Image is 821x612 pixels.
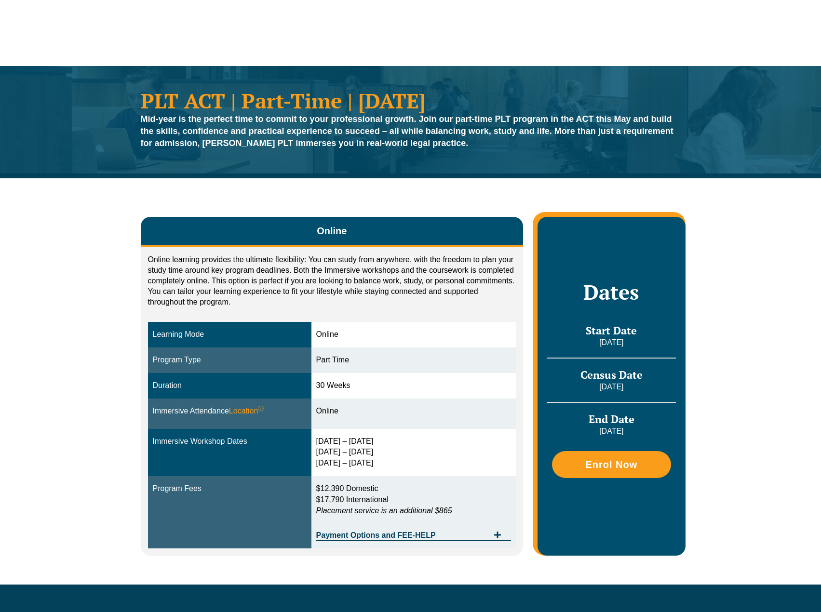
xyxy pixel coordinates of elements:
[316,406,511,417] div: Online
[547,337,675,348] p: [DATE]
[153,329,307,340] div: Learning Mode
[141,114,673,148] strong: Mid-year is the perfect time to commit to your professional growth. Join our part-time PLT progra...
[316,532,489,539] span: Payment Options and FEE-HELP
[547,426,675,437] p: [DATE]
[552,451,671,478] a: Enrol Now
[316,380,511,391] div: 30 Weeks
[585,460,637,469] span: Enrol Now
[258,405,264,412] sup: ⓘ
[547,382,675,392] p: [DATE]
[229,406,264,417] span: Location
[141,90,681,111] h1: PLT ACT | Part-Time | [DATE]
[153,380,307,391] div: Duration
[153,355,307,366] div: Program Type
[316,484,378,492] span: $12,390 Domestic
[316,329,511,340] div: Online
[153,406,307,417] div: Immersive Attendance
[589,412,634,426] span: End Date
[316,506,452,515] em: Placement service is an additional $865
[316,436,511,469] div: [DATE] – [DATE] [DATE] – [DATE] [DATE] – [DATE]
[316,355,511,366] div: Part Time
[586,323,637,337] span: Start Date
[153,483,307,494] div: Program Fees
[141,217,524,555] div: Tabs. Open items with Enter or Space, close with Escape and navigate using the Arrow keys.
[580,368,643,382] span: Census Date
[317,224,347,238] span: Online
[153,436,307,447] div: Immersive Workshop Dates
[316,495,389,504] span: $17,790 International
[547,280,675,304] h2: Dates
[148,254,516,307] p: Online learning provides the ultimate flexibility: You can study from anywhere, with the freedom ...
